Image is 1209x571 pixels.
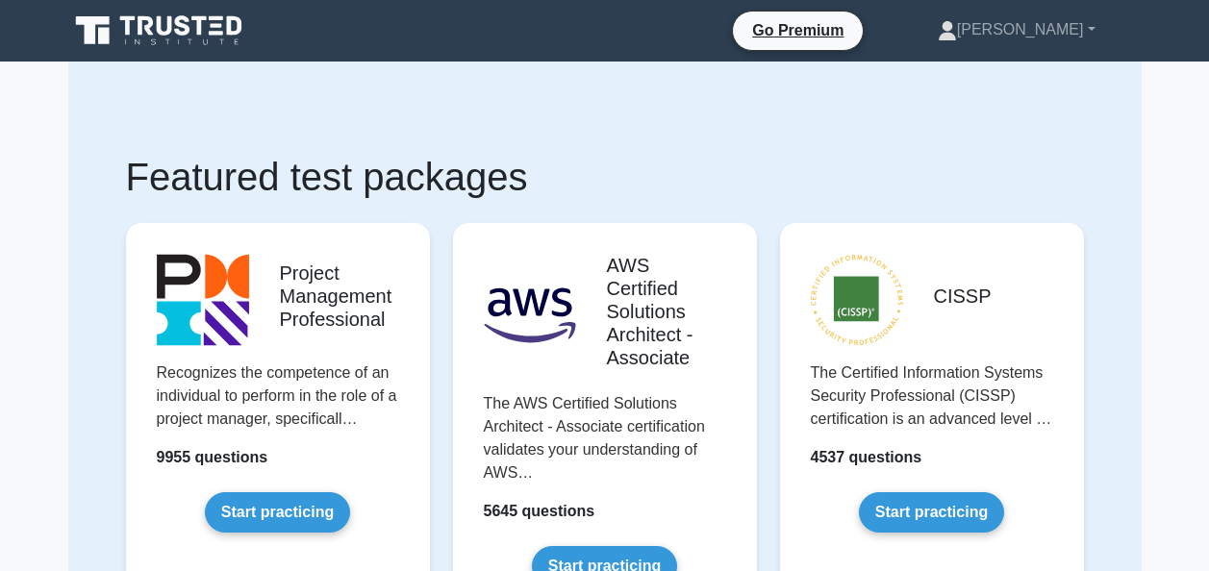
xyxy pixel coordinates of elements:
a: Start practicing [859,492,1004,533]
a: Go Premium [741,18,855,42]
a: [PERSON_NAME] [892,11,1142,49]
a: Start practicing [205,492,350,533]
h1: Featured test packages [126,154,1084,200]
